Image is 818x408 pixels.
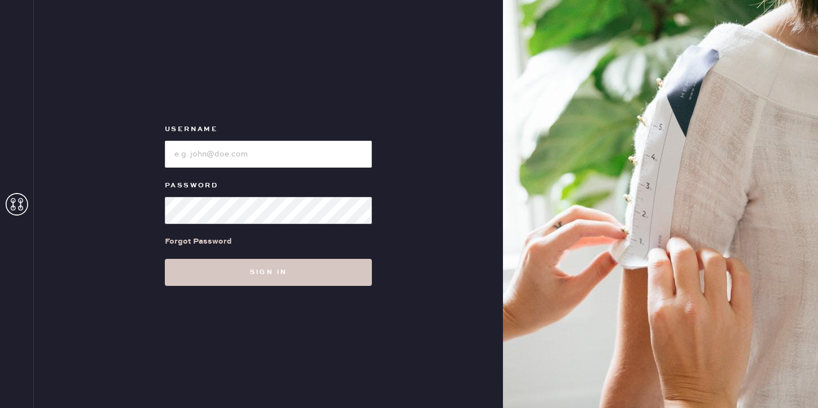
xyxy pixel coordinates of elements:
input: e.g. john@doe.com [165,141,372,168]
a: Forgot Password [165,224,232,259]
div: Forgot Password [165,235,232,248]
label: Username [165,123,372,136]
button: Sign in [165,259,372,286]
label: Password [165,179,372,192]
